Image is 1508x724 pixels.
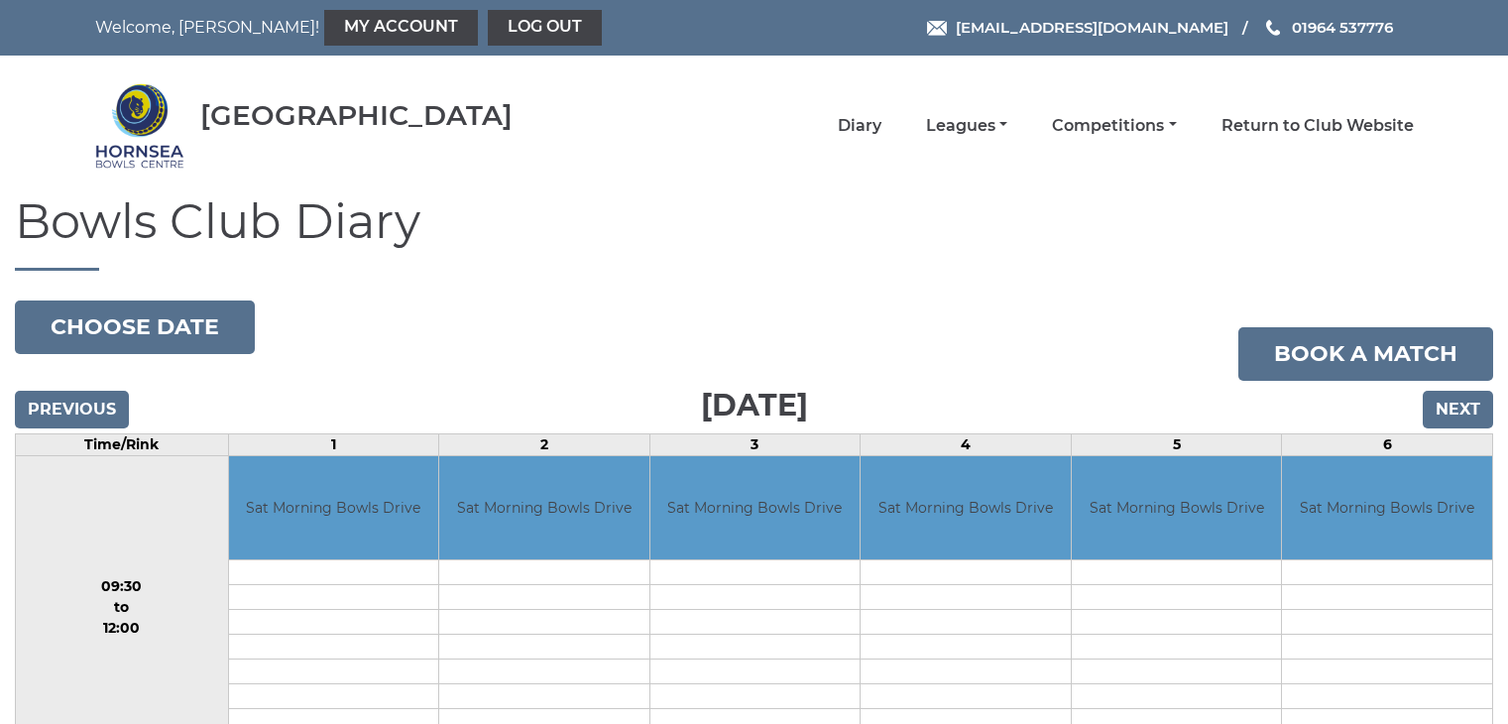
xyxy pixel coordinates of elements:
input: Next [1423,391,1493,428]
td: Sat Morning Bowls Drive [1282,456,1492,560]
td: 3 [649,433,861,455]
img: Phone us [1266,20,1280,36]
span: [EMAIL_ADDRESS][DOMAIN_NAME] [956,18,1228,37]
h1: Bowls Club Diary [15,195,1493,271]
td: Sat Morning Bowls Drive [229,456,439,560]
td: Sat Morning Bowls Drive [650,456,861,560]
a: Leagues [926,115,1007,137]
td: Time/Rink [16,433,229,455]
img: Email [927,21,947,36]
a: Email [EMAIL_ADDRESS][DOMAIN_NAME] [927,16,1228,39]
button: Choose date [15,301,255,354]
a: Log out [488,10,602,46]
div: [GEOGRAPHIC_DATA] [200,100,513,131]
td: Sat Morning Bowls Drive [1072,456,1282,560]
td: Sat Morning Bowls Drive [861,456,1071,560]
a: Diary [838,115,881,137]
a: My Account [324,10,478,46]
td: 4 [861,433,1072,455]
span: 01964 537776 [1292,18,1393,37]
td: 5 [1071,433,1282,455]
a: Phone us 01964 537776 [1263,16,1393,39]
a: Competitions [1052,115,1176,137]
img: Hornsea Bowls Centre [95,81,184,171]
td: 1 [228,433,439,455]
a: Book a match [1238,327,1493,381]
input: Previous [15,391,129,428]
td: Sat Morning Bowls Drive [439,456,649,560]
nav: Welcome, [PERSON_NAME]! [95,10,628,46]
a: Return to Club Website [1221,115,1414,137]
td: 2 [439,433,650,455]
td: 6 [1282,433,1493,455]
